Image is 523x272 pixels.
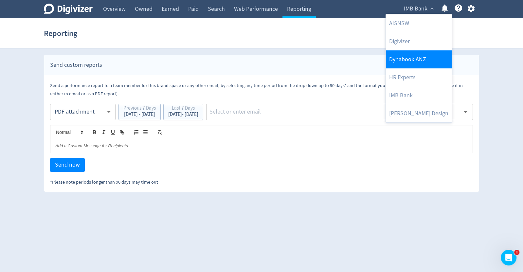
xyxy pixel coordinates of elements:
[386,86,452,104] a: IMB Bank
[386,68,452,86] a: HR Experts
[386,14,452,32] a: AISNSW
[386,32,452,50] a: Digivizer
[386,104,452,122] a: [PERSON_NAME] Design
[514,250,519,255] span: 1
[386,50,452,68] a: Dynabook ANZ
[501,250,516,265] iframe: Intercom live chat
